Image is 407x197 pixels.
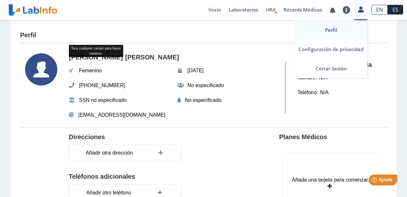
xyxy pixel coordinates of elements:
[69,133,105,141] h4: Direcciones
[123,52,181,63] span: [PERSON_NAME]
[186,80,226,91] span: No especificado
[295,20,367,40] a: Perfil
[388,5,403,14] a: ES
[84,147,134,159] span: Añadir otra dirección
[79,111,165,119] span: [EMAIL_ADDRESS][DOMAIN_NAME]
[296,87,319,98] span: Teléfono
[371,5,388,14] a: EN
[77,65,104,76] span: Femenino
[294,86,332,99] div: : N/A
[266,6,276,13] span: HRA
[295,59,367,78] a: Cerrar Sesión
[77,80,127,91] span: [PHONE_NUMBER]
[69,45,123,57] div: Toca cualquier campo para hacer cambios.
[350,172,400,190] iframe: Help widget launcher
[295,40,367,59] a: Configuración de privacidad
[294,72,331,84] div: : N/A
[77,94,129,106] span: SSN no especificado
[279,133,327,141] h4: Planes Médicos
[69,173,230,181] h4: Teléfonos adicionales
[20,31,36,39] h4: Perfil
[177,96,279,104] div: :
[185,96,222,104] editable: No especificado
[292,176,369,184] div: Añada una tarjeta para comenzar.
[186,65,206,76] span: [DATE]
[67,52,125,63] span: [PERSON_NAME]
